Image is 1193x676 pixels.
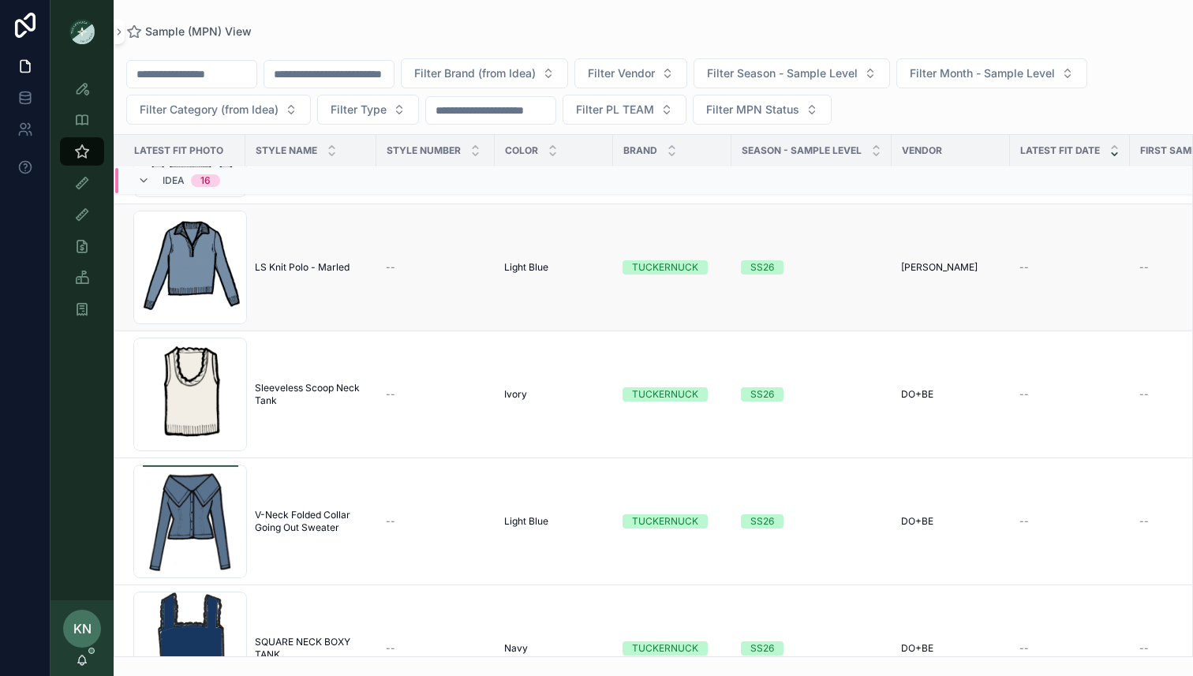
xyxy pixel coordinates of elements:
span: [PERSON_NAME] [901,261,978,274]
span: Filter Brand (from Idea) [414,65,536,81]
span: -- [1019,388,1029,401]
div: TUCKERNUCK [632,260,698,275]
div: SS26 [750,260,774,275]
span: Light Blue [504,515,548,528]
a: DO+BE [901,388,1000,401]
a: SS26 [741,260,882,275]
span: -- [1139,261,1149,274]
a: SS26 [741,387,882,401]
a: -- [386,642,485,655]
span: Filter Type [331,102,387,118]
a: V-Neck Folded Collar Going Out Sweater [255,509,367,534]
span: DO+BE [901,388,933,401]
button: Select Button [563,95,686,125]
span: Season - Sample Level [742,144,862,157]
span: Filter Season - Sample Level [707,65,858,81]
a: DO+BE [901,642,1000,655]
span: Filter Month - Sample Level [910,65,1055,81]
span: Brand [623,144,657,157]
span: Filter Category (from Idea) [140,102,279,118]
div: SS26 [750,387,774,401]
a: DO+BE [901,515,1000,528]
span: DO+BE [901,515,933,528]
span: -- [386,515,395,528]
span: -- [1139,515,1149,528]
span: Vendor [902,144,942,157]
a: Navy [504,642,604,655]
a: -- [1019,261,1120,274]
div: scrollable content [50,63,114,344]
span: -- [1019,515,1029,528]
a: -- [1019,515,1120,528]
span: Sample (MPN) View [145,24,252,39]
button: Select Button [693,95,832,125]
span: Idea [163,174,185,187]
div: 16 [200,174,211,187]
a: SS26 [741,514,882,528]
a: Light Blue [504,515,604,528]
button: Select Button [574,58,687,88]
div: TUCKERNUCK [632,641,698,655]
a: SQUARE NECK BOXY TANK [255,636,367,661]
span: -- [1139,642,1149,655]
button: Select Button [896,58,1087,88]
a: LS Knit Polo - Marled [255,261,367,274]
span: LS Knit Polo - Marled [255,261,350,274]
div: SS26 [750,641,774,655]
span: Ivory [504,388,527,401]
span: -- [386,261,395,274]
button: Select Button [317,95,419,125]
span: Filter Vendor [588,65,655,81]
button: Select Button [126,95,311,125]
span: Style Name [256,144,317,157]
span: -- [1019,642,1029,655]
a: TUCKERNUCK [623,514,722,528]
button: Select Button [401,58,568,88]
a: Sample (MPN) View [126,24,252,39]
span: Light Blue [504,261,548,274]
span: Filter PL TEAM [576,102,654,118]
a: -- [1019,388,1120,401]
span: KN [73,619,92,638]
a: Light Blue [504,261,604,274]
span: -- [386,642,395,655]
span: Latest Fit Date [1020,144,1100,157]
a: Ivory [504,388,604,401]
a: TUCKERNUCK [623,260,722,275]
div: TUCKERNUCK [632,514,698,528]
img: App logo [69,19,95,44]
span: -- [386,388,395,401]
span: Latest Fit Photo [134,144,223,157]
a: -- [386,515,485,528]
a: -- [386,261,485,274]
span: -- [1019,261,1029,274]
span: Navy [504,642,528,655]
span: Color [505,144,538,157]
a: TUCKERNUCK [623,387,722,401]
a: -- [1019,642,1120,655]
a: Sleeveless Scoop Neck Tank [255,382,367,407]
a: [PERSON_NAME] [901,261,1000,274]
a: -- [386,388,485,401]
a: TUCKERNUCK [623,641,722,655]
a: SS26 [741,641,882,655]
div: TUCKERNUCK [632,387,698,401]
span: DO+BE [901,642,933,655]
button: Select Button [694,58,890,88]
span: Filter MPN Status [706,102,799,118]
div: SS26 [750,514,774,528]
span: Style Number [387,144,461,157]
span: -- [1139,388,1149,401]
